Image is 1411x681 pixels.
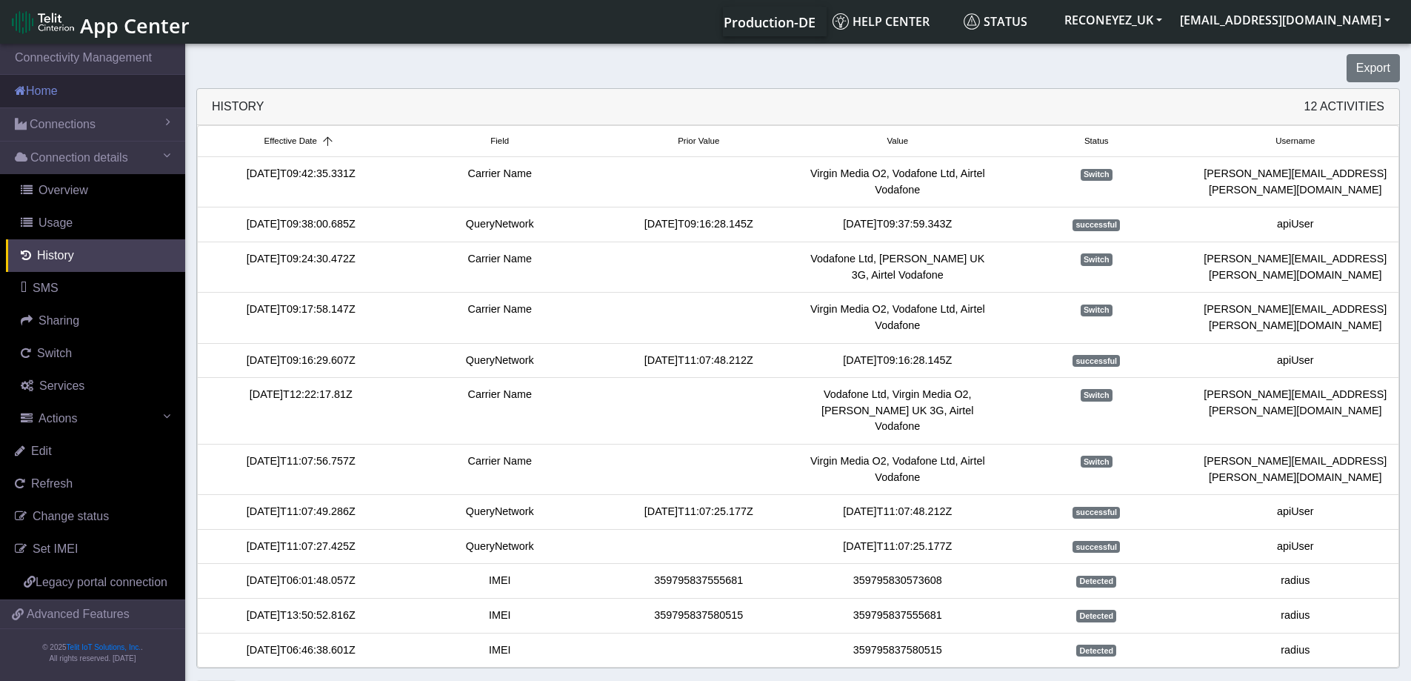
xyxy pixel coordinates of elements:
[599,608,798,624] div: 359795837580515
[12,10,74,34] img: logo-telit-cinterion-gw-new.png
[798,302,998,333] div: Virgin Media O2, Vodafone Ltd, Airtel Vodafone
[798,608,998,624] div: 359795837555681
[798,251,998,283] div: Vodafone Ltd, [PERSON_NAME] UK 3G, Airtel Vodafone
[401,251,600,283] div: Carrier Name
[401,353,600,369] div: QueryNetwork
[39,379,84,392] span: Services
[798,642,998,659] div: 359795837580515
[887,135,908,147] span: Value
[1073,541,1120,553] span: successful
[37,249,74,262] span: History
[201,454,401,485] div: [DATE]T11:07:56.757Z
[401,302,600,333] div: Carrier Name
[1196,353,1395,369] div: apiUser
[201,504,401,520] div: [DATE]T11:07:49.286Z
[6,239,185,272] a: History
[1081,456,1113,468] span: Switch
[1196,302,1395,333] div: [PERSON_NAME][EMAIL_ADDRESS][PERSON_NAME][DOMAIN_NAME]
[201,573,401,589] div: [DATE]T06:01:48.057Z
[27,605,130,623] span: Advanced Features
[401,387,600,435] div: Carrier Name
[201,539,401,555] div: [DATE]T11:07:27.425Z
[798,504,998,520] div: [DATE]T11:07:48.212Z
[201,302,401,333] div: [DATE]T09:17:58.147Z
[798,166,998,198] div: Virgin Media O2, Vodafone Ltd, Airtel Vodafone
[6,370,185,402] a: Services
[201,608,401,624] div: [DATE]T13:50:52.816Z
[37,347,72,359] span: Switch
[798,353,998,369] div: [DATE]T09:16:28.145Z
[201,216,401,233] div: [DATE]T09:38:00.685Z
[798,539,998,555] div: [DATE]T11:07:25.177Z
[1275,135,1315,147] span: Username
[33,510,109,522] span: Change status
[1171,7,1399,33] button: [EMAIL_ADDRESS][DOMAIN_NAME]
[30,149,128,167] span: Connection details
[798,573,998,589] div: 359795830573608
[1196,454,1395,485] div: [PERSON_NAME][EMAIL_ADDRESS][PERSON_NAME][DOMAIN_NAME]
[1081,305,1113,316] span: Switch
[1081,389,1113,401] span: Switch
[964,13,1027,30] span: Status
[1196,216,1395,233] div: apiUser
[1304,98,1384,116] span: 12 Activities
[201,166,401,198] div: [DATE]T09:42:35.331Z
[599,504,798,520] div: [DATE]T11:07:25.177Z
[599,353,798,369] div: [DATE]T11:07:48.212Z
[958,7,1055,36] a: Status
[6,337,185,370] a: Switch
[833,13,930,30] span: Help center
[201,387,401,435] div: [DATE]T12:22:17.81Z
[201,353,401,369] div: [DATE]T09:16:29.607Z
[798,216,998,233] div: [DATE]T09:37:59.343Z
[1073,219,1120,231] span: successful
[1076,576,1116,588] span: Detected
[1196,539,1395,555] div: apiUser
[33,282,59,294] span: SMS
[827,7,958,36] a: Help center
[36,576,167,588] span: Legacy portal connection
[67,643,141,651] a: Telit IoT Solutions, Inc.
[1076,610,1116,622] span: Detected
[401,573,600,589] div: IMEI
[6,272,185,305] a: SMS
[401,166,600,198] div: Carrier Name
[1196,166,1395,198] div: [PERSON_NAME][EMAIL_ADDRESS][PERSON_NAME][DOMAIN_NAME]
[39,184,88,196] span: Overview
[31,445,52,457] span: Edit
[1081,169,1113,181] span: Switch
[39,412,77,425] span: Actions
[201,642,401,659] div: [DATE]T06:46:38.601Z
[39,216,73,229] span: Usage
[197,89,1399,125] div: History
[6,174,185,207] a: Overview
[401,539,600,555] div: QueryNetwork
[12,6,187,38] a: App Center
[33,542,78,555] span: Set IMEI
[401,504,600,520] div: QueryNetwork
[1196,387,1395,435] div: [PERSON_NAME][EMAIL_ADDRESS][PERSON_NAME][DOMAIN_NAME]
[31,477,73,490] span: Refresh
[1196,251,1395,283] div: [PERSON_NAME][EMAIL_ADDRESS][PERSON_NAME][DOMAIN_NAME]
[6,402,185,435] a: Actions
[599,573,798,589] div: 359795837555681
[1347,54,1400,82] button: Export
[1196,504,1395,520] div: apiUser
[1055,7,1171,33] button: RECONEYEZ_UK
[39,314,79,327] span: Sharing
[6,305,185,337] a: Sharing
[1084,135,1109,147] span: Status
[490,135,509,147] span: Field
[599,216,798,233] div: [DATE]T09:16:28.145Z
[1073,355,1120,367] span: successful
[1081,253,1113,265] span: Switch
[798,387,998,435] div: Vodafone Ltd, Virgin Media O2, [PERSON_NAME] UK 3G, Airtel Vodafone
[30,116,96,133] span: Connections
[80,12,190,39] span: App Center
[1196,573,1395,589] div: radius
[401,642,600,659] div: IMEI
[6,207,185,239] a: Usage
[201,251,401,283] div: [DATE]T09:24:30.472Z
[833,13,849,30] img: knowledge.svg
[724,13,815,31] span: Production-DE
